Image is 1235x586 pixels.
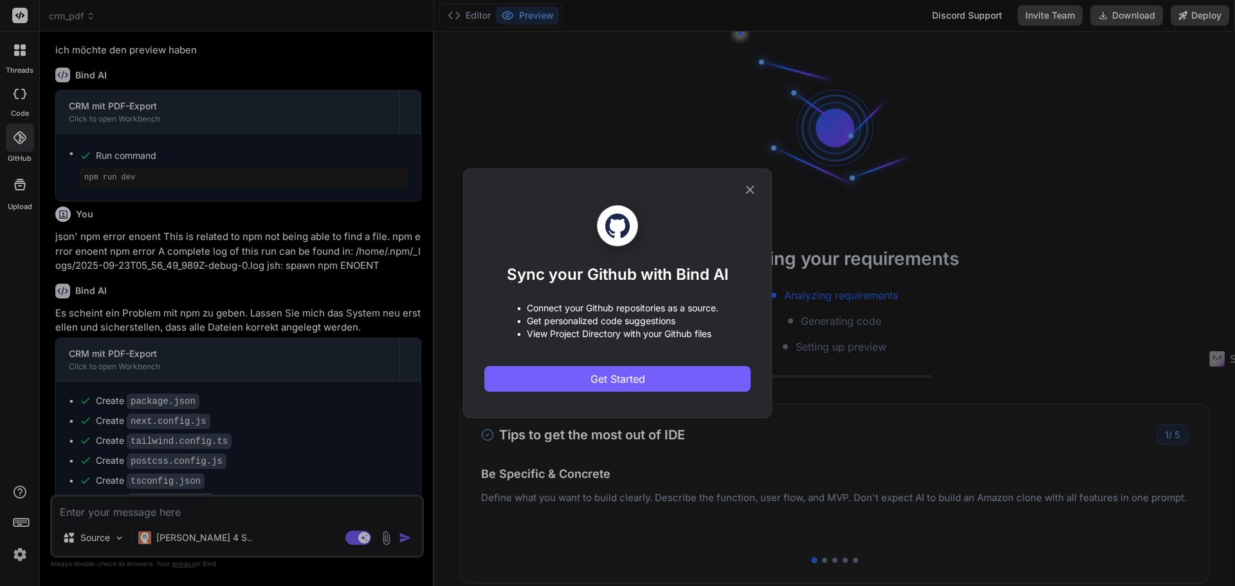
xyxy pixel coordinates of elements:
p: • Get personalized code suggestions [517,315,718,327]
button: Get Started [484,366,751,392]
span: Get Started [590,371,645,387]
p: • Connect your Github repositories as a source. [517,302,718,315]
p: • View Project Directory with your Github files [517,327,718,340]
h1: Sync your Github with Bind AI [507,264,729,285]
